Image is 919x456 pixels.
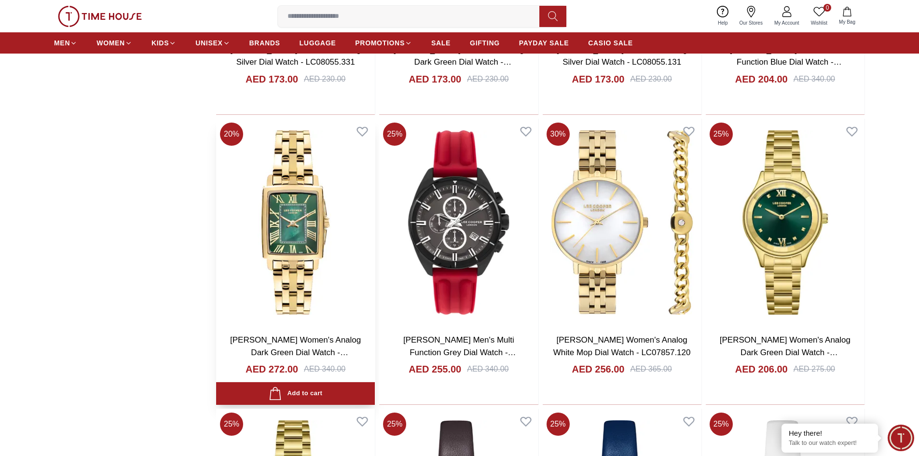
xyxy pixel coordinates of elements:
h4: AED 173.00 [572,72,625,86]
span: 30 % [547,123,570,146]
div: AED 340.00 [794,73,835,85]
span: My Account [770,19,803,27]
img: Lee Cooper Men's Multi Function Grey Dial Watch - LC07881.668 [379,119,538,326]
span: 25 % [710,413,733,436]
a: UNISEX [195,34,230,52]
h4: AED 256.00 [572,362,625,376]
button: My Bag [833,5,861,28]
div: AED 230.00 [630,73,672,85]
span: BRANDS [249,38,280,48]
div: AED 230.00 [467,73,508,85]
img: Lee Cooper Women's Analog Dark Green Dial Watch - LC08157.170 [706,119,864,326]
a: SALE [431,34,451,52]
div: AED 340.00 [304,363,345,375]
h4: AED 173.00 [246,72,298,86]
span: PROMOTIONS [355,38,405,48]
a: MEN [54,34,77,52]
a: BRANDS [249,34,280,52]
span: 0 [823,4,831,12]
h4: AED 206.00 [735,362,788,376]
img: Lee Cooper Women's Analog White Mop Dial Watch - LC07857.120 [543,119,701,326]
span: 20 % [220,123,243,146]
a: Help [712,4,734,28]
h4: AED 255.00 [409,362,461,376]
div: AED 230.00 [304,73,345,85]
span: Our Stores [736,19,767,27]
a: LUGGAGE [300,34,336,52]
div: AED 365.00 [630,363,672,375]
h4: AED 272.00 [246,362,298,376]
a: WOMEN [96,34,132,52]
a: [PERSON_NAME] Women's Analog Dark Green Dial Watch - LC08157.170 [720,335,850,369]
span: WOMEN [96,38,125,48]
span: KIDS [151,38,169,48]
a: KIDS [151,34,176,52]
a: PAYDAY SALE [519,34,569,52]
span: Wishlist [807,19,831,27]
a: PROMOTIONS [355,34,412,52]
span: 25 % [383,413,406,436]
span: MEN [54,38,70,48]
span: 25 % [383,123,406,146]
div: Hey there! [789,428,871,438]
img: Lee Cooper Women's Analog Dark Green Dial Watch - LC07940.170 [216,119,375,326]
a: [PERSON_NAME] Men's Multi Function Blue Dial Watch - LC08045.300 [729,45,841,79]
div: Chat Widget [888,425,914,451]
span: 25 % [220,413,243,436]
span: 25 % [547,413,570,436]
a: [PERSON_NAME] Men's Multi Function Grey Dial Watch - LC07881.668 [403,335,516,369]
div: AED 340.00 [467,363,508,375]
span: SALE [431,38,451,48]
a: [PERSON_NAME] Women's Analog Dark Green Dial Watch - LC08055.177 [393,45,524,79]
span: Help [714,19,732,27]
a: 0Wishlist [805,4,833,28]
img: ... [58,6,142,27]
h4: AED 204.00 [735,72,788,86]
a: [PERSON_NAME] Women's Analog Dark Green Dial Watch - LC07940.170 [230,335,361,369]
div: AED 275.00 [794,363,835,375]
a: GIFTING [470,34,500,52]
a: [PERSON_NAME] Women's Analog White Mop Dial Watch - LC07857.120 [553,335,691,357]
a: Our Stores [734,4,768,28]
span: UNISEX [195,38,222,48]
span: CASIO SALE [588,38,633,48]
span: LUGGAGE [300,38,336,48]
span: GIFTING [470,38,500,48]
p: Talk to our watch expert! [789,439,871,447]
div: Add to cart [269,387,322,400]
span: 25 % [710,123,733,146]
span: PAYDAY SALE [519,38,569,48]
h4: AED 173.00 [409,72,461,86]
span: My Bag [835,18,859,26]
a: CASIO SALE [588,34,633,52]
button: Add to cart [216,382,375,405]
